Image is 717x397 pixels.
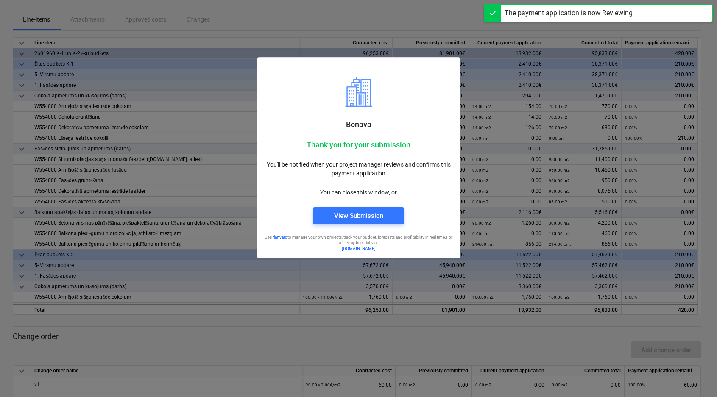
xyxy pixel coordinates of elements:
p: You'll be notified when your project manager reviews and confirms this payment application [264,160,453,178]
a: Planyard [271,235,287,239]
div: View Submission [334,210,383,221]
div: The payment application is now Reviewing [505,8,633,18]
button: View Submission [313,207,404,224]
a: [DOMAIN_NAME] [342,246,376,251]
p: Thank you for your submission [264,140,453,150]
p: You can close this window, or [264,188,453,197]
p: Use to manage your own projects, track your budget, forecasts and profitability in real time. For... [264,234,453,246]
p: Bonava [264,119,453,130]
